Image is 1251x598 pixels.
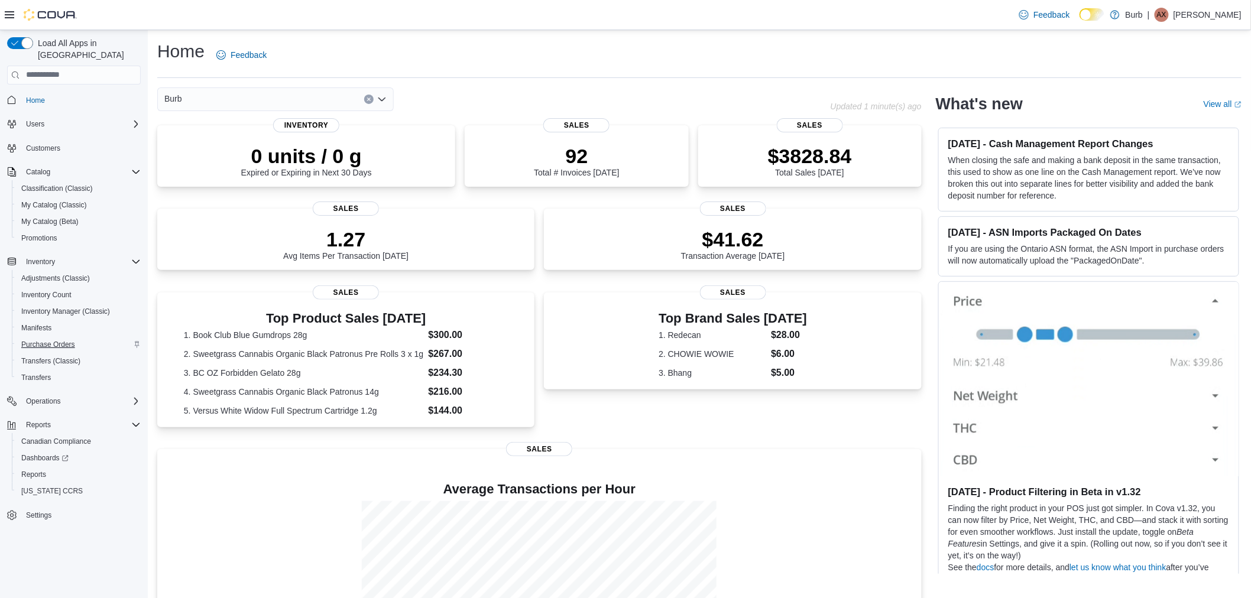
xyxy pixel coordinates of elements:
[17,354,85,368] a: Transfers (Classic)
[428,328,508,342] dd: $300.00
[777,118,843,132] span: Sales
[21,340,75,349] span: Purchase Orders
[948,561,1229,585] p: See the for more details, and after you’ve given it a try.
[659,329,766,341] dt: 1. Redecan
[17,321,56,335] a: Manifests
[26,420,51,430] span: Reports
[771,328,807,342] dd: $28.00
[17,451,141,465] span: Dashboards
[17,434,96,448] a: Canadian Compliance
[241,144,372,168] p: 0 units / 0 g
[12,450,145,466] a: Dashboards
[21,117,141,131] span: Users
[948,502,1229,561] p: Finding the right product in your POS just got simpler. In Cova v1.32, you can now filter by Pric...
[21,233,57,243] span: Promotions
[17,467,51,482] a: Reports
[681,227,785,261] div: Transaction Average [DATE]
[184,329,423,341] dt: 1. Book Club Blue Gumdrops 28g
[534,144,619,168] p: 92
[184,311,508,326] h3: Top Product Sales [DATE]
[21,508,56,522] a: Settings
[241,144,372,177] div: Expired or Expiring in Next 30 Days
[700,201,766,216] span: Sales
[12,180,145,197] button: Classification (Classic)
[2,417,145,433] button: Reports
[2,92,145,109] button: Home
[948,486,1229,498] h3: [DATE] - Product Filtering in Beta in v1.32
[21,255,60,269] button: Inventory
[948,243,1229,266] p: If you are using the Ontario ASN format, the ASN Import in purchase orders will now automatically...
[12,483,145,499] button: [US_STATE] CCRS
[21,274,90,283] span: Adjustments (Classic)
[2,164,145,180] button: Catalog
[21,373,51,382] span: Transfers
[184,348,423,360] dt: 2. Sweetgrass Cannabis Organic Black Patronus Pre Rolls 3 x 1g
[17,337,80,352] a: Purchase Orders
[768,144,852,168] p: $3828.84
[771,366,807,380] dd: $5.00
[700,285,766,300] span: Sales
[17,231,141,245] span: Promotions
[1069,563,1166,572] a: let us know what you think
[17,271,141,285] span: Adjustments (Classic)
[21,200,87,210] span: My Catalog (Classic)
[771,347,807,361] dd: $6.00
[26,144,60,153] span: Customers
[681,227,785,251] p: $41.62
[428,347,508,361] dd: $267.00
[17,484,87,498] a: [US_STATE] CCRS
[21,141,141,155] span: Customers
[283,227,409,261] div: Avg Items Per Transaction [DATE]
[659,348,766,360] dt: 2. CHOWIE WOWIE
[12,369,145,386] button: Transfers
[1148,8,1150,22] p: |
[428,366,508,380] dd: $234.30
[17,288,141,302] span: Inventory Count
[21,255,141,269] span: Inventory
[377,95,387,104] button: Open list of options
[283,227,409,251] p: 1.27
[12,320,145,336] button: Manifests
[17,434,141,448] span: Canadian Compliance
[12,353,145,369] button: Transfers (Classic)
[17,354,141,368] span: Transfers (Classic)
[1157,8,1166,22] span: AX
[12,336,145,353] button: Purchase Orders
[534,144,619,177] div: Total # Invoices [DATE]
[21,323,51,333] span: Manifests
[24,9,77,21] img: Cova
[26,96,45,105] span: Home
[12,287,145,303] button: Inventory Count
[17,181,141,196] span: Classification (Classic)
[1033,9,1069,21] span: Feedback
[21,437,91,446] span: Canadian Compliance
[21,453,69,463] span: Dashboards
[164,92,182,106] span: Burb
[26,511,51,520] span: Settings
[17,370,56,385] a: Transfers
[212,43,271,67] a: Feedback
[21,141,65,155] a: Customers
[21,117,49,131] button: Users
[543,118,610,132] span: Sales
[17,304,141,318] span: Inventory Manager (Classic)
[184,367,423,379] dt: 3. BC OZ Forbidden Gelato 28g
[2,116,145,132] button: Users
[936,95,1023,113] h2: What's new
[17,198,141,212] span: My Catalog (Classic)
[2,506,145,524] button: Settings
[21,217,79,226] span: My Catalog (Beta)
[12,197,145,213] button: My Catalog (Classic)
[21,93,50,108] a: Home
[364,95,374,104] button: Clear input
[17,214,83,229] a: My Catalog (Beta)
[2,393,145,409] button: Operations
[21,165,55,179] button: Catalog
[273,118,339,132] span: Inventory
[1204,99,1242,109] a: View allExternal link
[313,285,379,300] span: Sales
[2,139,145,157] button: Customers
[17,214,141,229] span: My Catalog (Beta)
[17,181,98,196] a: Classification (Classic)
[17,288,76,302] a: Inventory Count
